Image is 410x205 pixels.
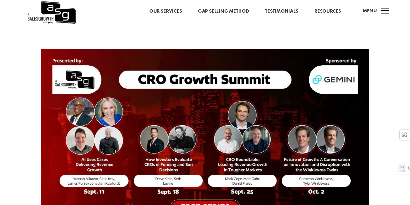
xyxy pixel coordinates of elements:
a: Gap Selling Method [198,7,249,16]
span: a [379,5,392,18]
a: Testimonials [265,7,298,16]
a: Our Services [149,7,182,16]
span: Menu [363,7,377,14]
a: Resources [314,7,341,16]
